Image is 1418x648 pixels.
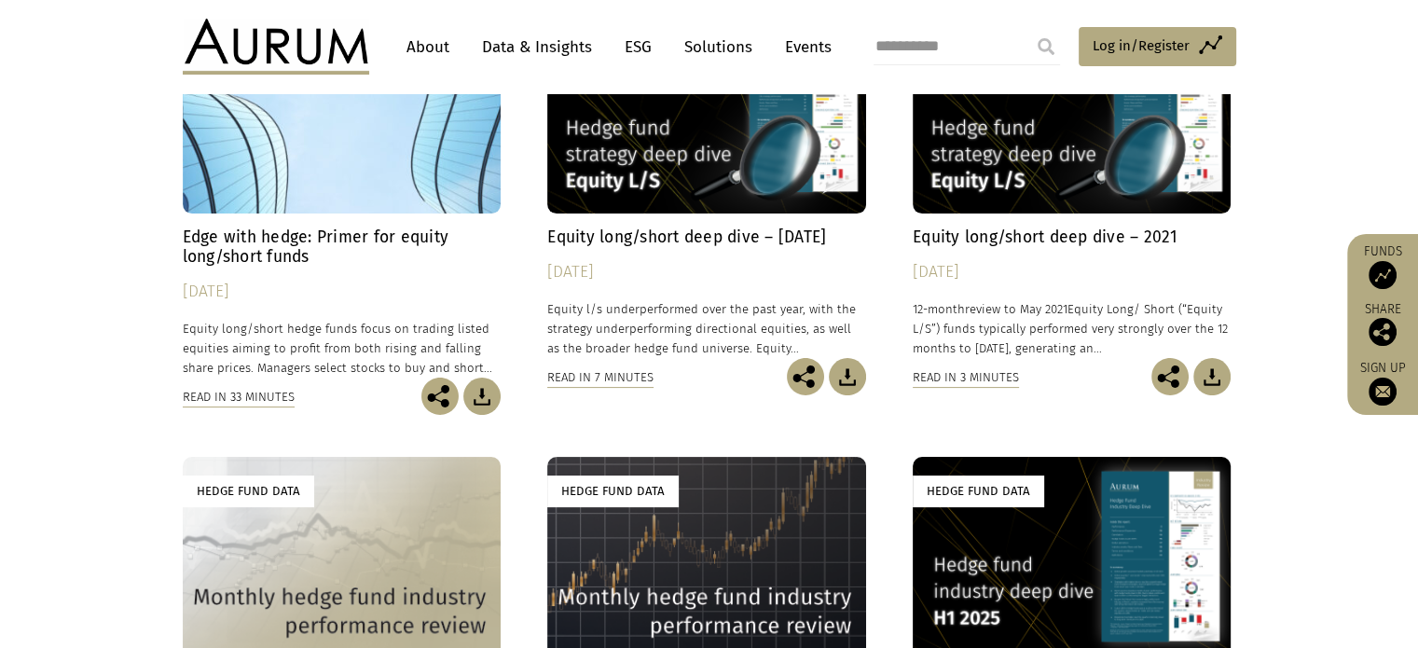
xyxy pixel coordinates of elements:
div: Hedge Fund Data [547,476,679,506]
img: Share this post [1151,358,1189,395]
p: Equity long/short hedge funds focus on trading listed equities aiming to profit from both rising ... [183,319,502,378]
img: Share this post [1369,318,1397,346]
h4: Equity long/short deep dive – [DATE] [547,227,866,247]
h4: Equity long/short deep dive – 2021 [913,227,1232,247]
img: Share this post [787,358,824,395]
div: Read in 3 minutes [913,367,1019,388]
a: ESG [615,30,661,64]
p: review to May 2021Equity Long/ Short (“Equity L/S”) funds typically performed very strongly over ... [913,299,1232,358]
a: Sign up [1356,360,1409,406]
img: Aurum [183,19,369,75]
a: About [397,30,459,64]
div: [DATE] [183,279,502,305]
div: Hedge Fund Data [913,476,1044,506]
a: Solutions [675,30,762,64]
a: Insights Edge with hedge: Primer for equity long/short funds [DATE] Equity long/short hedge funds... [183,15,502,378]
a: Hedge Fund Data Equity long/short deep dive – [DATE] [DATE] Equity l/s underperformed over the pa... [547,15,866,358]
div: Hedge Fund Data [183,476,314,506]
a: Hedge Fund Data Equity long/short deep dive – 2021 [DATE] 12-monthreview to May 2021Equity Long/ ... [913,15,1232,358]
div: [DATE] [547,259,866,285]
a: Log in/Register [1079,27,1236,66]
img: Access Funds [1369,261,1397,289]
img: Download Article [463,378,501,415]
a: Funds [1356,243,1409,289]
div: Share [1356,303,1409,346]
h4: Edge with hedge: Primer for equity long/short funds [183,227,502,267]
a: Events [776,30,832,64]
div: [DATE] [913,259,1232,285]
span: Log in/Register [1093,34,1190,57]
input: Submit [1027,28,1065,65]
span: 12-month [913,302,965,316]
img: Share this post [421,378,459,415]
img: Download Article [829,358,866,395]
a: Data & Insights [473,30,601,64]
img: Sign up to our newsletter [1369,378,1397,406]
div: Read in 33 minutes [183,387,295,407]
img: Download Article [1193,358,1231,395]
p: Equity l/s underperformed over the past year, with the strategy underperforming directional equit... [547,299,866,358]
div: Read in 7 minutes [547,367,654,388]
